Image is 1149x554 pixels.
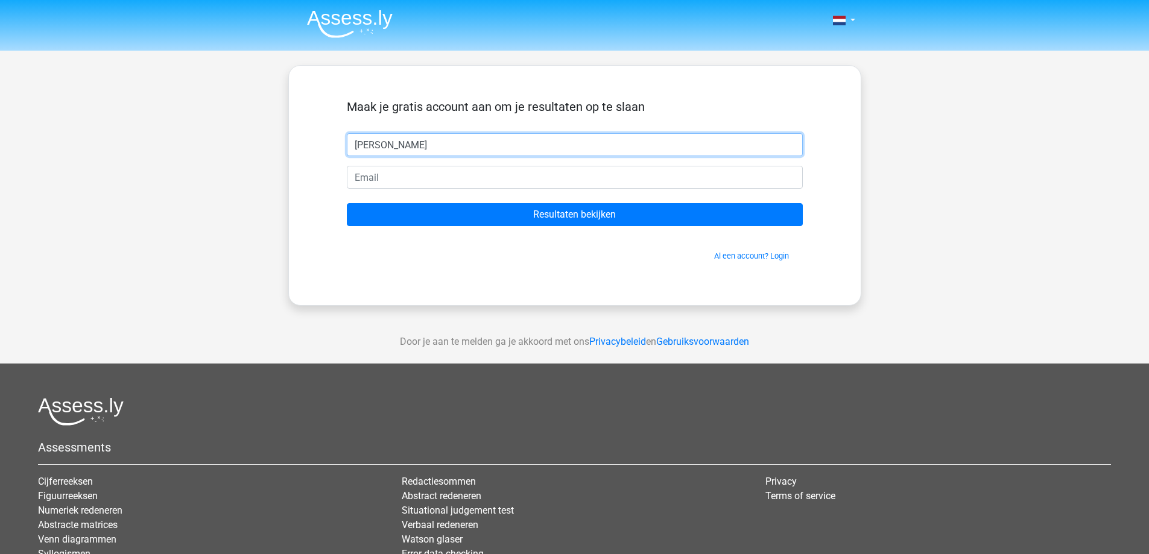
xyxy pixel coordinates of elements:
[347,166,803,189] input: Email
[402,476,476,487] a: Redactiesommen
[38,397,124,426] img: Assessly logo
[714,251,789,260] a: Al een account? Login
[402,490,481,502] a: Abstract redeneren
[402,534,463,545] a: Watson glaser
[656,336,749,347] a: Gebruiksvoorwaarden
[402,505,514,516] a: Situational judgement test
[765,490,835,502] a: Terms of service
[402,519,478,530] a: Verbaal redeneren
[347,133,803,156] input: Voornaam
[38,519,118,530] a: Abstracte matrices
[589,336,646,347] a: Privacybeleid
[38,440,1111,455] h5: Assessments
[765,476,797,487] a: Privacy
[38,505,122,516] a: Numeriek redeneren
[38,490,98,502] a: Figuurreeksen
[38,476,93,487] a: Cijferreeksen
[307,10,393,38] img: Assessly
[38,534,116,545] a: Venn diagrammen
[347,99,803,114] h5: Maak je gratis account aan om je resultaten op te slaan
[347,203,803,226] input: Resultaten bekijken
